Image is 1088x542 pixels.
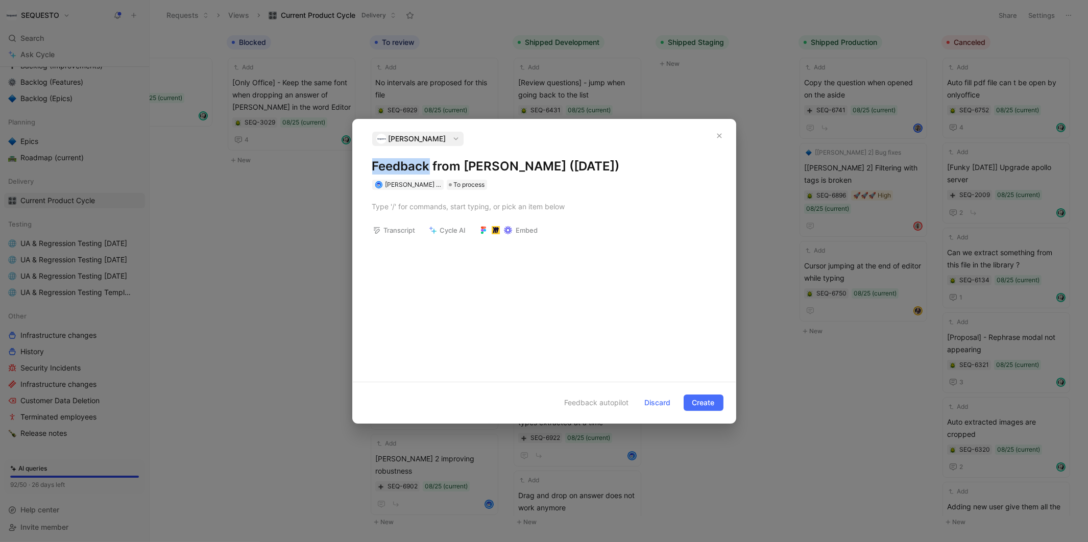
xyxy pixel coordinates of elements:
button: Create [684,395,723,411]
h1: Feedback from [PERSON_NAME] ([DATE]) [372,158,716,175]
span: Create [692,397,715,409]
span: Discard [645,397,671,409]
button: Discard [636,395,680,411]
span: [PERSON_NAME] t'Serstevens [385,181,472,188]
span: To process [454,180,485,190]
div: To process [447,180,487,190]
span: [PERSON_NAME] [389,133,446,145]
button: Embed [475,223,543,237]
img: avatar [376,182,381,187]
button: Transcript [368,223,420,237]
button: Cycle AI [424,223,471,237]
span: Feedback autopilot [565,397,629,409]
img: logo [376,134,386,144]
button: logo[PERSON_NAME] [372,132,464,146]
button: Feedback autopilot [543,396,632,409]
